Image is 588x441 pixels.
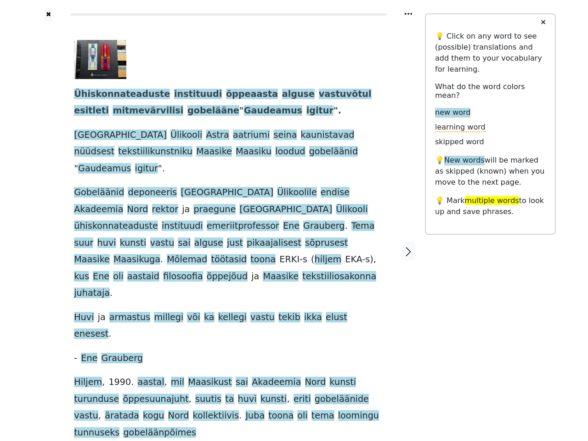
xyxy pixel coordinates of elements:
span: New words [444,156,485,165]
span: Ühiskonnateaduste [74,89,170,100]
span: ". [334,105,341,117]
span: instituudi [162,220,203,232]
span: Ülikoolile [277,187,317,198]
span: juhataja [74,288,110,299]
span: kollektiivis [193,410,239,422]
span: ja [182,204,190,215]
span: Juba [245,410,265,422]
img: Gobel%C3%A4%C3%A4nid%20horisontaal.JPG [74,40,126,79]
span: suur [74,237,93,249]
span: eriti [294,394,311,405]
span: Mõlemad [167,254,207,266]
p: 💡 Click on any word to see (possible) translations and add them to your vocabulary for learning. [435,31,546,75]
span: learning word [435,123,486,132]
span: loomingu [338,410,379,422]
span: - [74,353,77,364]
span: huvi [97,237,116,249]
span: töötasid [211,254,247,266]
span: gobeläänide [315,394,369,405]
span: sai [236,377,248,388]
span: sõprusest [305,237,348,249]
span: õppesuunajuht [123,394,188,405]
span: Ene [93,271,109,283]
span: tunnuseks [74,427,119,439]
span: tekstiiliosakonna [302,271,376,283]
p: 💡 Mark to look up and save phrases. [435,195,546,217]
span: tema [311,410,334,422]
span: seina [273,130,297,141]
span: äratada [105,410,139,422]
span: õppeaasta [226,89,278,100]
span: [GEOGRAPHIC_DATA] [239,204,332,215]
span: või [187,312,200,323]
span: Astra [206,130,229,141]
span: skipped word [435,137,484,147]
span: ja [251,271,259,283]
span: Ene [283,220,300,232]
span: ta [225,394,234,405]
span: pikaajalisest [247,237,301,249]
button: ✖ [45,7,52,22]
span: tekstiilikunstniku [118,146,192,158]
span: Nord [305,377,326,388]
span: huvi [238,394,257,405]
span: ( [311,254,315,266]
span: tekib [278,312,300,323]
span: ühiskonnateaduste [74,220,158,232]
p: 💡 will be marked as skipped (known) when you move to the next page. [435,155,546,188]
span: . [239,410,242,422]
span: Maasiku [236,146,271,158]
span: filosoofia [163,271,203,283]
span: õppejõud [207,271,248,283]
span: [GEOGRAPHIC_DATA] [181,187,273,198]
span: Gaudeamus [78,163,131,175]
span: just [227,237,243,249]
span: sai [178,237,190,249]
span: praegune [193,204,236,215]
span: ". [158,163,165,175]
span: . [345,220,347,232]
span: toona [250,254,276,266]
span: , [98,410,101,422]
span: . [160,254,163,266]
span: 1990 [108,377,131,388]
span: gobeläänid [309,146,358,158]
span: vastu [150,237,175,249]
span: EKA-s [345,254,370,266]
span: Ülikooli [336,204,367,215]
span: enesest [74,328,108,340]
span: Tema [351,220,375,232]
span: igitur [306,105,334,117]
span: gobelääne [187,105,239,117]
span: oli [297,410,307,422]
span: alguse [194,237,223,249]
span: vastuvõtul [319,89,372,100]
span: kellegi [218,312,247,323]
h6: What do the word colors mean? [435,82,546,100]
span: emeriitprofessor [207,220,279,232]
span: Grauberg [101,353,142,364]
span: endise [321,187,350,198]
span: instituudi [174,89,222,100]
span: vastu [250,312,275,323]
span: , [189,394,192,405]
span: . [131,377,134,388]
span: vastu [74,410,98,422]
span: Maasike [263,271,299,283]
span: ), [370,254,376,266]
span: Nord [127,204,148,215]
span: kunsti [329,377,356,388]
span: , [287,394,289,405]
span: kunsti [260,394,287,405]
span: nüüdsest [74,146,114,158]
span: ikka [304,312,322,323]
span: Maasike [74,254,110,266]
span: Ene [81,353,97,364]
span: turunduse [74,394,119,405]
span: gobeläänpõimes [123,427,196,439]
span: suutis [195,394,221,405]
span: Hiljem [74,377,102,388]
span: " [74,163,78,175]
span: , [164,377,167,388]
